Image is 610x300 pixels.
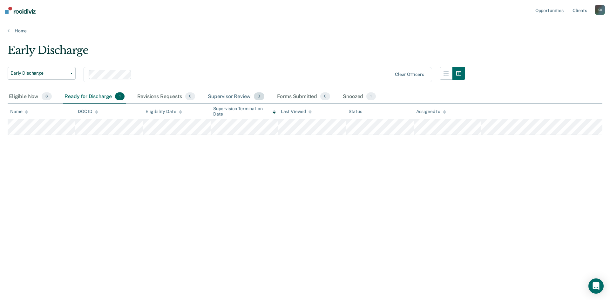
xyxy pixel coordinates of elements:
[8,44,465,62] div: Early Discharge
[342,90,377,104] div: Snoozed1
[10,70,68,76] span: Early Discharge
[320,92,330,101] span: 0
[254,92,264,101] span: 3
[366,92,376,101] span: 1
[276,90,332,104] div: Forms Submitted0
[8,67,76,80] button: Early Discharge
[207,90,266,104] div: Supervisor Review3
[213,106,276,117] div: Supervision Termination Date
[146,109,182,114] div: Eligibility Date
[395,72,424,77] div: Clear officers
[115,92,124,101] span: 1
[349,109,362,114] div: Status
[5,7,36,14] img: Recidiviz
[281,109,312,114] div: Last Viewed
[8,28,602,34] a: Home
[10,109,28,114] div: Name
[78,109,98,114] div: DOC ID
[595,5,605,15] button: KO
[63,90,125,104] div: Ready for Discharge1
[416,109,446,114] div: Assigned to
[595,5,605,15] div: K O
[136,90,196,104] div: Revisions Requests0
[588,278,604,294] div: Open Intercom Messenger
[185,92,195,101] span: 0
[42,92,52,101] span: 6
[8,90,53,104] div: Eligible Now6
